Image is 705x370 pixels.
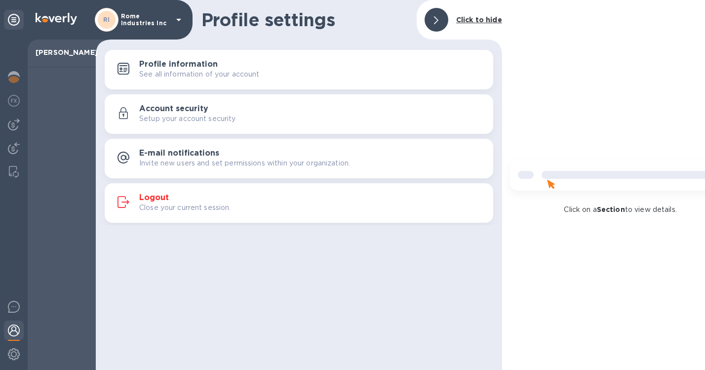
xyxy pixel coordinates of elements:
[103,16,110,23] b: RI
[564,205,676,215] p: Click on a to view details.
[597,206,625,213] b: Section
[139,104,208,114] h3: Account security
[8,95,20,107] img: Foreign exchange
[139,193,169,203] h3: Logout
[105,139,493,178] button: E-mail notificationsInvite new users and set permissions within your organization.
[139,149,219,158] h3: E-mail notifications
[139,60,218,69] h3: Profile information
[36,13,77,25] img: Logo
[139,69,260,80] p: See all information of your account
[121,13,170,27] p: Rome Industries Inc
[105,183,493,223] button: LogoutClose your current session.
[36,47,88,57] p: [PERSON_NAME]
[456,16,502,24] b: Click to hide
[105,50,493,89] button: Profile informationSee all information of your account
[105,94,493,134] button: Account securitySetup your account security
[139,203,231,213] p: Close your current session.
[139,158,350,168] p: Invite new users and set permissions within your organization.
[201,9,409,30] h1: Profile settings
[139,114,236,124] p: Setup your account security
